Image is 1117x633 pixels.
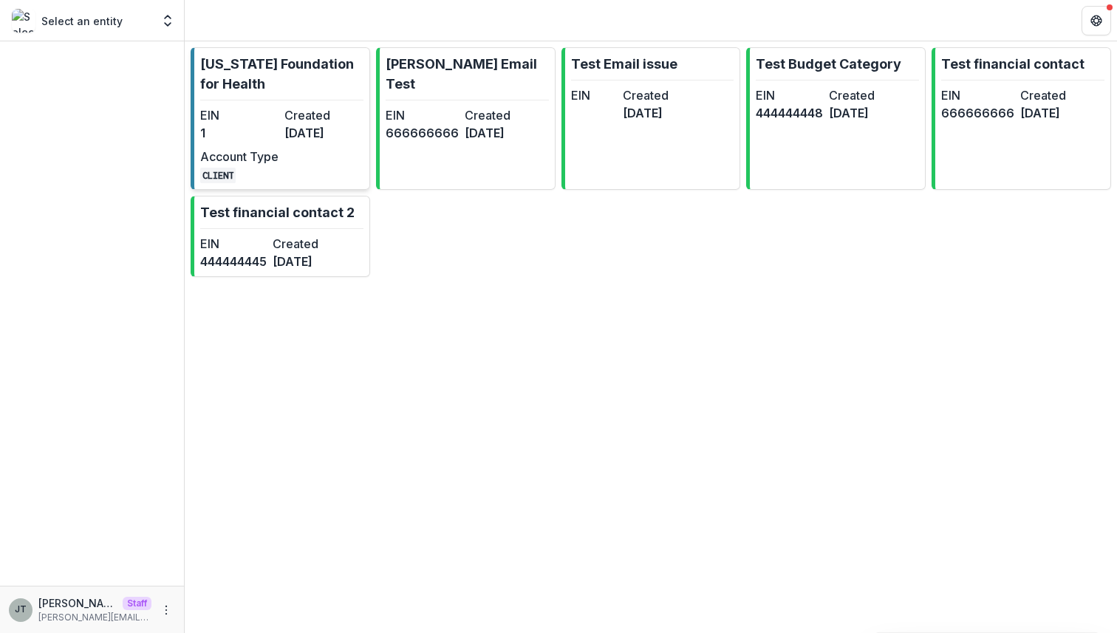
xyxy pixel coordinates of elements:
dt: EIN [756,86,823,104]
button: Get Help [1082,6,1111,35]
img: Select an entity [12,9,35,32]
a: Test Budget CategoryEIN444444448Created[DATE] [746,47,926,190]
button: Open entity switcher [157,6,178,35]
dd: [DATE] [273,253,339,270]
dt: Created [1020,86,1093,104]
dd: [DATE] [1020,104,1093,122]
a: Test Email issueEINCreated[DATE] [561,47,741,190]
a: [US_STATE] Foundation for HealthEIN1Created[DATE]Account TypeCLIENT [191,47,370,190]
dt: Created [829,86,896,104]
dd: [DATE] [623,104,669,122]
p: Test financial contact 2 [200,202,355,222]
dt: EIN [941,86,1014,104]
p: Test Email issue [571,54,677,74]
dt: Created [273,235,339,253]
dt: Account Type [200,148,279,165]
a: [PERSON_NAME] Email TestEIN666666666Created[DATE] [376,47,556,190]
button: More [157,601,175,619]
p: [PERSON_NAME][EMAIL_ADDRESS][DOMAIN_NAME] [38,611,151,624]
dd: 666666666 [941,104,1014,122]
dt: EIN [200,235,267,253]
p: [US_STATE] Foundation for Health [200,54,363,94]
a: Test financial contact 2EIN444444445Created[DATE] [191,196,370,277]
dd: 444444445 [200,253,267,270]
p: [PERSON_NAME] Email Test [386,54,549,94]
dt: EIN [200,106,279,124]
p: Select an entity [41,13,123,29]
dt: Created [284,106,363,124]
p: [PERSON_NAME] [38,595,117,611]
p: Test Budget Category [756,54,901,74]
dt: Created [623,86,669,104]
dt: Created [465,106,538,124]
dd: [DATE] [284,124,363,142]
dd: [DATE] [465,124,538,142]
p: Staff [123,597,151,610]
code: CLIENT [200,168,236,183]
dd: [DATE] [829,104,896,122]
dd: 1 [200,124,279,142]
div: Joyce N Temelio [15,605,27,615]
p: Test financial contact [941,54,1084,74]
dd: 444444448 [756,104,823,122]
dt: EIN [571,86,617,104]
a: Test financial contactEIN666666666Created[DATE] [932,47,1111,190]
dt: EIN [386,106,459,124]
dd: 666666666 [386,124,459,142]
